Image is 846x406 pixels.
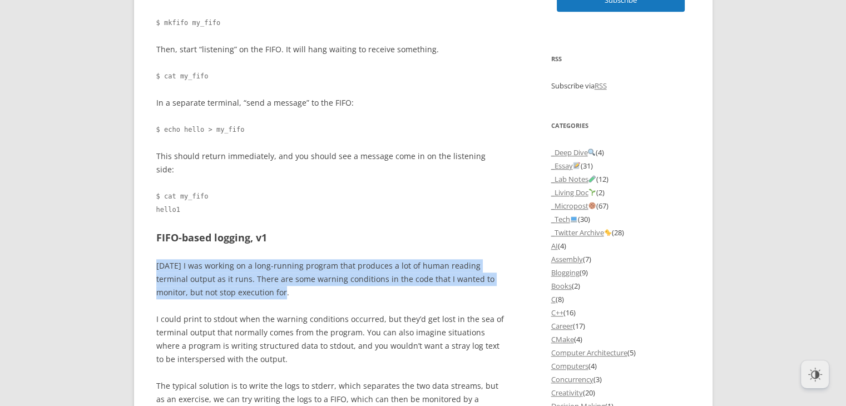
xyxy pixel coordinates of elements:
[551,214,578,224] a: _Tech
[551,348,627,358] a: Computer Architecture
[551,293,690,306] li: (8)
[551,373,690,386] li: (3)
[156,259,504,299] p: [DATE] I was working on a long-running program that produces a lot of human reading terminal outp...
[588,189,596,196] img: 🌱
[551,279,690,293] li: (2)
[551,146,690,159] li: (4)
[156,43,504,56] p: Then, start “listening” on the FIFO. It will hang waiting to receive something.
[551,388,583,398] a: Creativity
[156,313,504,366] p: I could print to stdout when the warning conditions occurred, but they’d get lost in the sea of t...
[551,359,690,373] li: (4)
[551,241,558,251] a: AI
[551,266,690,279] li: (9)
[551,306,690,319] li: (16)
[551,186,690,199] li: (2)
[156,190,504,216] code: $ cat my_fifo hello1
[156,230,504,246] h2: FIFO-based logging, v1
[551,52,690,66] h3: RSS
[551,199,690,212] li: (67)
[551,346,690,359] li: (5)
[551,119,690,132] h3: Categories
[588,148,595,156] img: 🔍
[551,374,593,384] a: Concurrency
[156,123,504,136] code: $ echo hello > my_fifo
[551,386,690,399] li: (20)
[551,172,690,186] li: (12)
[551,227,612,237] a: _Twitter Archive
[551,226,690,239] li: (28)
[551,187,597,197] a: _Living Doc
[551,174,597,184] a: _Lab Notes
[551,321,573,331] a: Career
[551,79,690,92] p: Subscribe via
[551,361,588,371] a: Computers
[604,229,611,236] img: 🐤
[551,334,574,344] a: CMake
[156,70,504,83] code: $ cat my_fifo
[551,147,596,157] a: _Deep Dive
[551,308,563,318] a: C++
[551,254,583,264] a: Assembly
[551,268,580,278] a: Blogging
[551,252,690,266] li: (7)
[156,16,504,29] code: $ mkfifo my_fifo
[551,201,597,211] a: _Micropost
[595,81,607,91] a: RSS
[551,161,581,171] a: _Essay
[570,215,577,222] img: 💻
[551,319,690,333] li: (17)
[551,239,690,252] li: (4)
[551,212,690,226] li: (30)
[156,150,504,176] p: This should return immediately, and you should see a message come in on the listening side:
[588,202,596,209] img: 🍪
[551,294,556,304] a: C
[573,162,580,169] img: 📝
[551,159,690,172] li: (31)
[551,281,572,291] a: Books
[551,333,690,346] li: (4)
[156,96,504,110] p: In a separate terminal, “send a message” to the FIFO:
[588,175,596,182] img: 🧪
